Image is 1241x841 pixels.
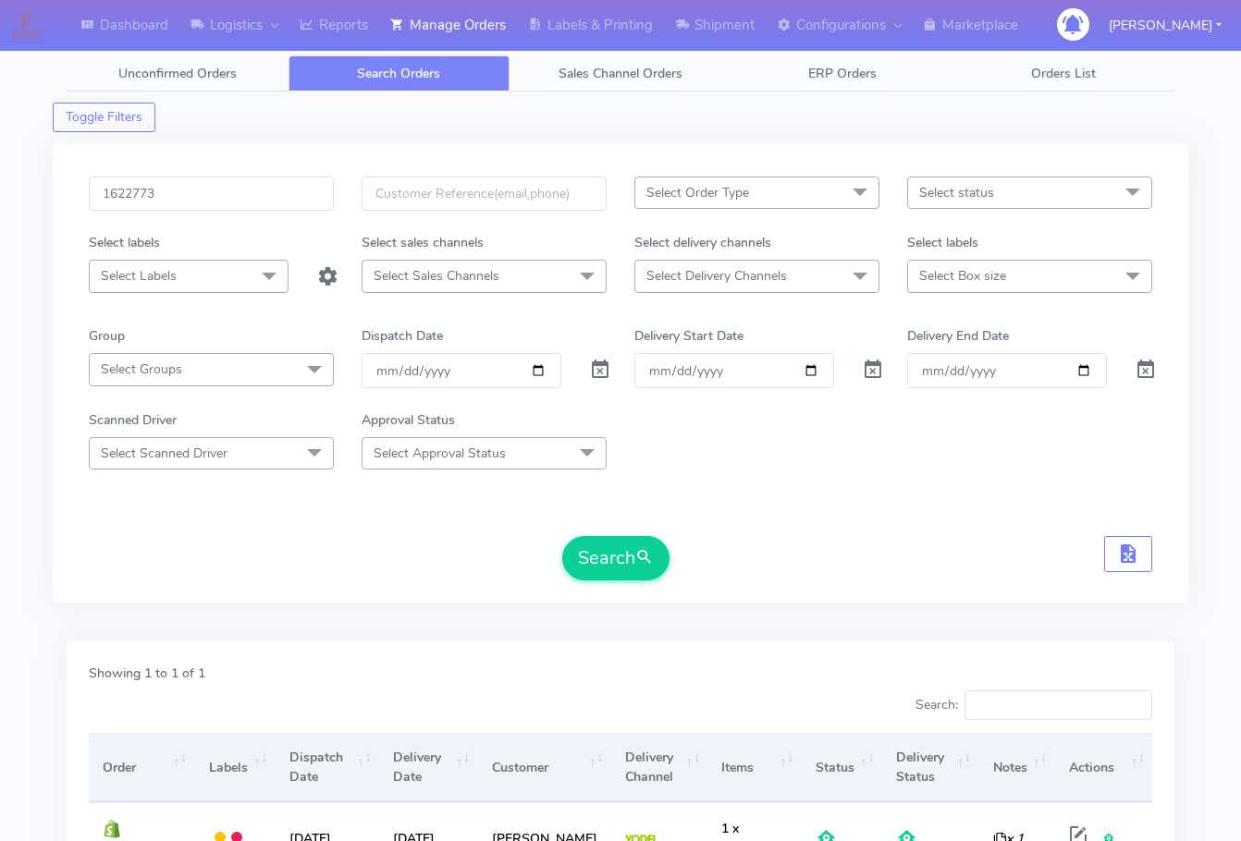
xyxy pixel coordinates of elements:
[89,177,334,211] input: Order Id
[808,65,877,82] span: ERP Orders
[362,233,484,252] label: Select sales channels
[89,233,160,252] label: Select labels
[646,267,787,285] span: Select Delivery Channels
[919,267,1006,285] span: Select Box size
[978,733,1054,802] th: Notes: activate to sort column ascending
[802,733,882,802] th: Status: activate to sort column ascending
[362,177,607,211] input: Customer Reference(email,phone)
[89,326,125,346] label: Group
[103,820,121,838] img: shopify.png
[965,690,1152,720] input: Search:
[101,267,177,285] span: Select Labels
[634,233,771,252] label: Select delivery channels
[707,733,801,802] th: Items: activate to sort column ascending
[882,733,978,802] th: Delivery Status: activate to sort column ascending
[634,326,743,346] label: Delivery Start Date
[89,664,205,683] label: Showing 1 to 1 of 1
[477,733,610,802] th: Customer: activate to sort column ascending
[101,445,227,462] span: Select Scanned Driver
[357,65,440,82] span: Search Orders
[646,184,749,201] span: Select Order Type
[919,184,994,201] span: Select status
[276,733,379,802] th: Dispatch Date: activate to sort column ascending
[89,410,177,430] label: Scanned Driver
[362,326,443,346] label: Dispatch Date
[1055,733,1153,802] th: Actions: activate to sort column ascending
[1095,6,1235,44] button: [PERSON_NAME]
[915,690,1152,720] label: Search:
[362,410,455,430] label: Approval Status
[53,103,155,132] button: Toggle Filters
[101,360,182,378] span: Select Groups
[559,65,682,82] span: Sales Channel Orders
[1031,65,1096,82] span: Orders List
[907,233,978,252] label: Select labels
[118,65,237,82] span: Unconfirmed Orders
[67,55,1174,91] ul: Tabs
[379,733,477,802] th: Delivery Date: activate to sort column ascending
[562,536,670,580] button: Search
[89,733,195,802] th: Order: activate to sort column ascending
[611,733,707,802] th: Delivery Channel: activate to sort column ascending
[195,733,276,802] th: Labels: activate to sort column ascending
[374,267,499,285] span: Select Sales Channels
[374,445,506,462] span: Select Approval Status
[907,326,1009,346] label: Delivery End Date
